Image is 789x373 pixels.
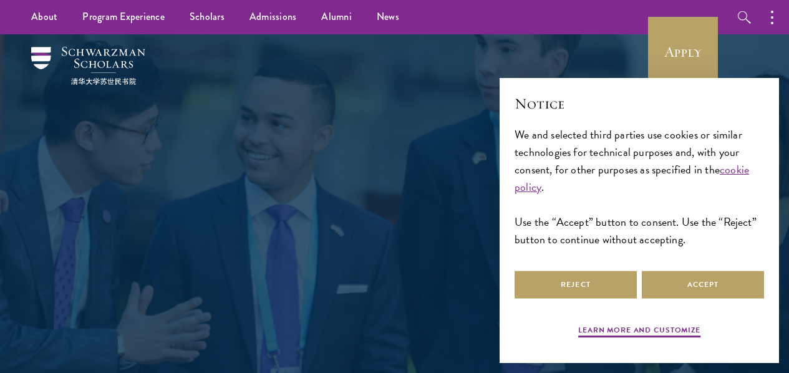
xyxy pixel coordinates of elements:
[515,161,749,195] a: cookie policy
[31,47,145,85] img: Schwarzman Scholars
[515,271,637,299] button: Reject
[515,93,764,114] h2: Notice
[578,324,700,339] button: Learn more and customize
[515,126,764,249] div: We and selected third parties use cookies or similar technologies for technical purposes and, wit...
[642,271,764,299] button: Accept
[648,17,718,87] a: Apply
